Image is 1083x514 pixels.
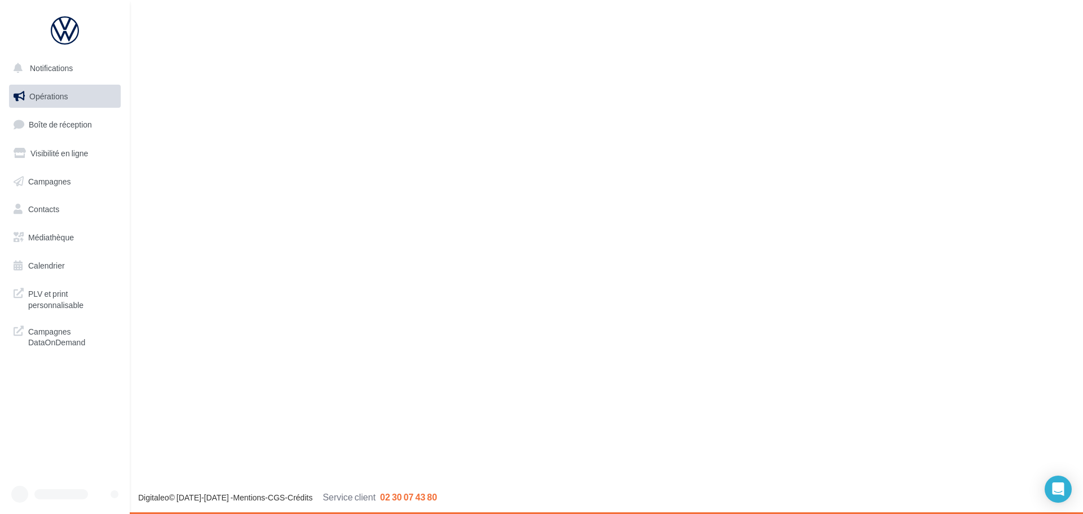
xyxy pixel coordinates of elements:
a: Crédits [288,493,312,502]
a: Visibilité en ligne [7,142,123,165]
span: © [DATE]-[DATE] - - - [138,493,437,502]
span: Campagnes [28,176,71,186]
span: PLV et print personnalisable [28,286,116,310]
span: Visibilité en ligne [30,148,88,158]
span: Calendrier [28,261,65,270]
a: Mentions [233,493,265,502]
span: 02 30 07 43 80 [380,491,437,502]
a: Campagnes DataOnDemand [7,319,123,353]
a: Médiathèque [7,226,123,249]
a: PLV et print personnalisable [7,282,123,315]
span: Médiathèque [28,232,74,242]
span: Opérations [29,91,68,101]
a: Opérations [7,85,123,108]
a: Contacts [7,197,123,221]
span: Notifications [30,63,73,73]
span: Contacts [28,204,59,214]
span: Service client [323,491,376,502]
a: Campagnes [7,170,123,194]
a: Boîte de réception [7,112,123,137]
a: CGS [268,493,285,502]
button: Notifications [7,56,118,80]
span: Boîte de réception [29,120,92,129]
a: Digitaleo [138,493,169,502]
a: Calendrier [7,254,123,278]
div: Open Intercom Messenger [1045,476,1072,503]
span: Campagnes DataOnDemand [28,324,116,348]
